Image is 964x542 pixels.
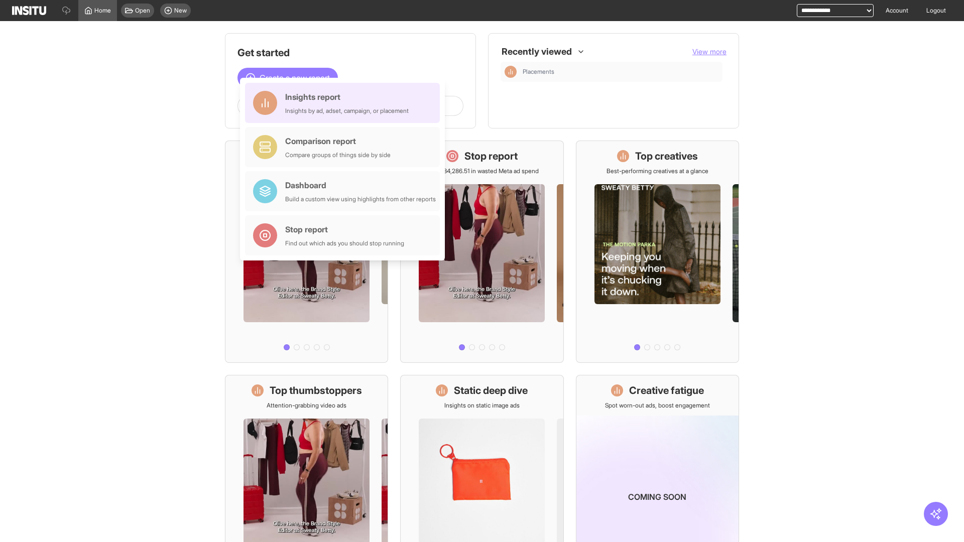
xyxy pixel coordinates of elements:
span: Placements [523,68,554,76]
a: What's live nowSee all active ads instantly [225,141,388,363]
div: Compare groups of things side by side [285,151,391,159]
h1: Stop report [464,149,518,163]
div: Find out which ads you should stop running [285,239,404,247]
h1: Static deep dive [454,383,528,397]
button: View more [692,47,727,57]
div: Comparison report [285,135,391,147]
p: Best-performing creatives at a glance [607,167,708,175]
span: Home [94,7,111,15]
div: Stop report [285,223,404,235]
p: Save £34,286.51 in wasted Meta ad spend [425,167,539,175]
span: Create a new report [260,72,330,84]
button: Create a new report [237,68,338,88]
span: View more [692,47,727,56]
a: Stop reportSave £34,286.51 in wasted Meta ad spend [400,141,563,363]
p: Attention-grabbing video ads [267,401,346,410]
div: Dashboard [285,179,436,191]
div: Insights report [285,91,409,103]
h1: Top creatives [635,149,698,163]
span: New [174,7,187,15]
div: Insights [505,66,517,78]
div: Build a custom view using highlights from other reports [285,195,436,203]
p: Insights on static image ads [444,401,520,410]
h1: Top thumbstoppers [270,383,362,397]
h1: Get started [237,46,463,60]
img: Logo [12,6,46,15]
span: Open [135,7,150,15]
a: Top creativesBest-performing creatives at a glance [576,141,739,363]
div: Insights by ad, adset, campaign, or placement [285,107,409,115]
span: Placements [523,68,718,76]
